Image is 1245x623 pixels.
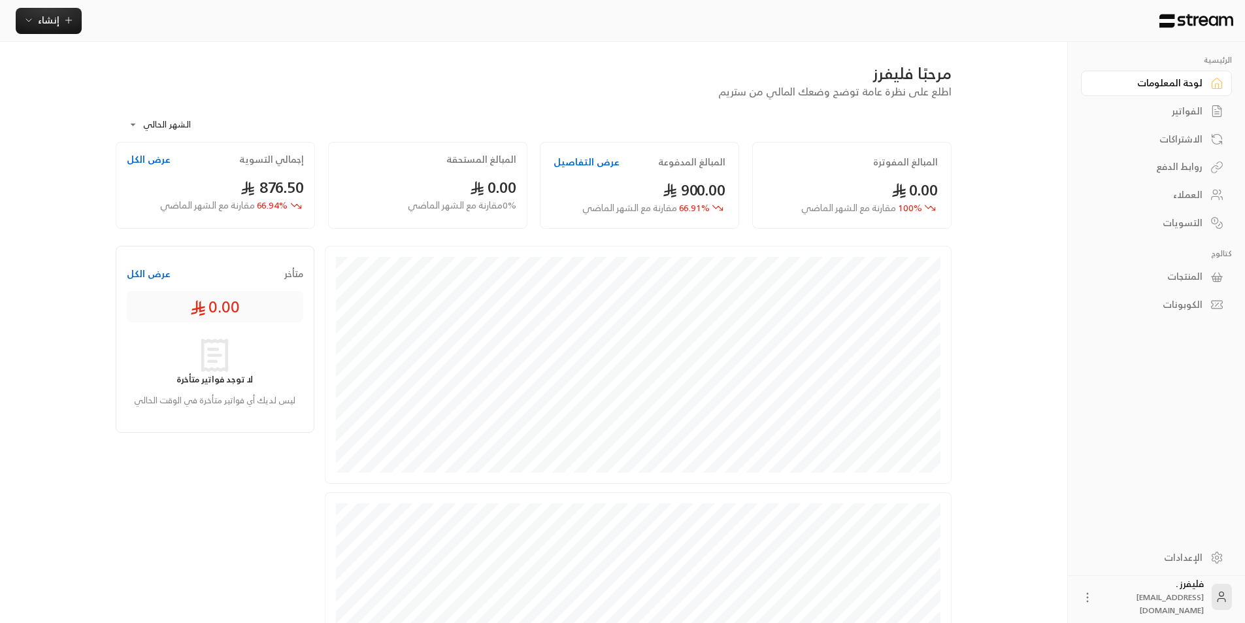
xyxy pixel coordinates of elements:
span: متأخر [284,267,303,280]
div: لوحة المعلومات [1097,76,1203,90]
strong: لا توجد فواتير متأخرة [176,372,253,387]
span: [EMAIL_ADDRESS][DOMAIN_NAME] [1137,590,1204,617]
a: المنتجات [1081,264,1232,290]
div: المنتجات [1097,270,1203,283]
div: الشهر الحالي [122,108,220,142]
span: 900.00 [663,177,726,203]
div: العملاء [1097,188,1203,201]
span: مقارنة مع الشهر الماضي [801,199,896,216]
div: مرحبًا فليفرز [116,63,952,84]
a: الكوبونات [1081,292,1232,318]
button: عرض التفاصيل [554,156,620,169]
span: 876.50 [241,174,304,201]
span: 0.00 [190,296,240,317]
img: Logo [1158,14,1235,28]
span: مقارنة مع الشهر الماضي [582,199,677,216]
div: الفواتير [1097,105,1203,118]
span: 0 % مقارنة مع الشهر الماضي [408,199,516,212]
a: العملاء [1081,182,1232,208]
h2: إجمالي التسوية [239,153,304,166]
p: كتالوج [1081,248,1232,259]
span: 66.94 % [160,199,288,212]
span: 100 % [801,201,922,215]
p: الرئيسية [1081,55,1232,65]
span: 0.00 [470,174,516,201]
h2: المبالغ المفوترة [873,156,938,169]
a: روابط الدفع [1081,154,1232,180]
div: التسويات [1097,216,1203,229]
div: الإعدادات [1097,551,1203,564]
button: عرض الكل [127,267,171,280]
button: إنشاء [16,8,82,34]
h2: المبالغ المستحقة [446,153,516,166]
span: 0.00 [891,177,938,203]
a: الاشتراكات [1081,126,1232,152]
a: الفواتير [1081,99,1232,124]
span: مقارنة مع الشهر الماضي [160,197,255,213]
a: الإعدادات [1081,545,1232,570]
div: فليفرز . [1102,577,1204,616]
span: إنشاء [38,12,59,28]
div: الاشتراكات [1097,133,1203,146]
a: لوحة المعلومات [1081,71,1232,96]
div: روابط الدفع [1097,160,1203,173]
span: اطلع على نظرة عامة توضح وضعك المالي من ستريم [718,82,952,101]
p: ليس لديك أي فواتير متأخرة في الوقت الحالي [133,394,297,407]
a: التسويات [1081,210,1232,235]
h2: المبالغ المدفوعة [658,156,725,169]
div: الكوبونات [1097,298,1203,311]
span: 66.91 % [582,201,710,215]
button: عرض الكل [127,153,171,166]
